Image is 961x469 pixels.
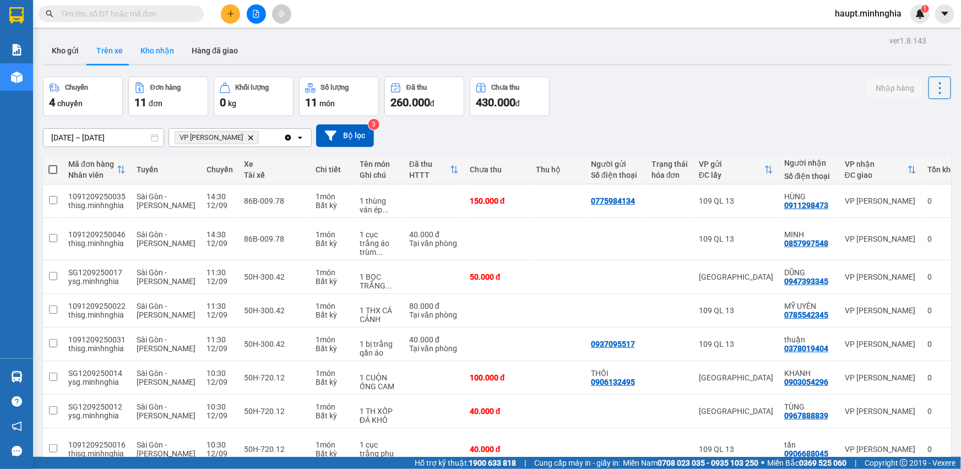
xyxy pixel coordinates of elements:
div: 0906132495 [591,378,635,386]
div: 50.000 đ [470,272,525,281]
svg: Delete [247,134,254,141]
span: | [855,457,856,469]
div: 0903054296 [784,378,828,386]
div: 50H-720.12 [244,407,305,416]
div: Số lượng [321,84,349,91]
div: 1 bị trắng qần áo [360,340,398,357]
div: 1 CUỘN ỐNG CAM [360,373,398,391]
img: warehouse-icon [11,371,23,383]
div: SG1209250017 [68,268,126,277]
span: | [524,457,526,469]
div: 1 cục trắng phụ tùng [360,440,398,467]
div: thisg.minhnghia [68,344,126,353]
div: thisg.minhnghia [68,449,126,458]
div: 50H-300.42 [244,306,305,315]
span: Miền Nam [623,457,758,469]
span: 4 [49,96,55,109]
div: 1 món [316,192,349,201]
button: Kho gửi [43,37,88,64]
div: Bất kỳ [316,277,349,286]
div: Tài xế [244,171,305,179]
div: 40.000 đ [409,230,459,239]
div: VP [PERSON_NAME] [845,373,916,382]
div: Đã thu [409,160,450,168]
div: VP nhận [845,160,908,168]
img: logo-vxr [9,7,24,24]
div: Tại văn phòng [409,344,459,353]
div: thisg.minhnghia [68,201,126,210]
div: 14:30 [207,230,233,239]
span: 11 [134,96,146,109]
div: Tại văn phòng [409,310,459,319]
div: Xe [244,160,305,168]
div: 12/09 [207,411,233,420]
div: Tên món [360,160,398,168]
div: TÙNG [784,402,834,411]
div: 1091209250016 [68,440,126,449]
div: Chưa thu [492,84,520,91]
th: Toggle SortBy [839,155,922,184]
div: Chuyến [207,165,233,174]
div: Đã thu [406,84,427,91]
div: Nhân viên [68,171,117,179]
div: Tồn kho [927,165,955,174]
div: 0 [927,234,955,243]
div: 0937095517 [591,340,635,348]
span: haupt.minhnghia [826,7,910,20]
div: 86B-009.78 [244,234,305,243]
div: HÙNG [784,192,834,201]
div: Số điện thoại [591,171,640,179]
span: ... [382,205,389,214]
div: Tại văn phòng [409,239,459,248]
div: ysg.minhnghia [68,277,126,286]
span: message [12,446,22,456]
div: 50H-300.42 [244,272,305,281]
th: Toggle SortBy [693,155,779,184]
div: Tuyến [137,165,196,174]
button: Chưa thu430.000đ [470,77,550,116]
button: file-add [247,4,266,24]
div: 1 thùng ván ép chuồng chó [360,197,398,214]
span: chuyến [57,99,83,108]
button: Bộ lọc [316,124,374,147]
div: Người nhận [784,159,834,167]
div: 11:30 [207,335,233,344]
svg: open [296,133,305,142]
span: caret-down [940,9,950,19]
div: Chuyến [65,84,88,91]
div: Bất kỳ [316,378,349,386]
div: Bất kỳ [316,344,349,353]
span: Sài Gòn - [PERSON_NAME] [137,192,196,210]
div: 100.000 đ [470,373,525,382]
div: Thu hộ [536,165,580,174]
div: Chi tiết [316,165,349,174]
div: 40.000 đ [409,335,459,344]
span: copyright [900,459,908,467]
span: file-add [252,10,260,18]
span: món [319,99,335,108]
span: ⚪️ [761,461,764,465]
button: Đơn hàng11đơn [128,77,208,116]
button: Hàng đã giao [183,37,247,64]
div: 109 QL 13 [699,234,773,243]
span: 1 [923,5,927,13]
img: solution-icon [11,44,23,56]
div: 0775984134 [591,197,635,205]
div: 109 QL 13 [699,340,773,348]
div: 14:30 [207,192,233,201]
span: VP Phan Thiết [180,133,243,142]
span: Cung cấp máy in - giấy in: [534,457,620,469]
div: 1 món [316,268,349,277]
div: tấn [784,440,834,449]
div: 10:30 [207,402,233,411]
span: 430.000 [476,96,515,109]
div: Bất kỳ [316,201,349,210]
span: 11 [305,96,317,109]
span: search [46,10,53,18]
div: 1091209250022 [68,302,126,310]
div: 0911298473 [784,201,828,210]
div: MINH [784,230,834,239]
input: Select a date range. [44,129,164,146]
div: 1 món [316,230,349,239]
div: Đơn hàng [150,84,181,91]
